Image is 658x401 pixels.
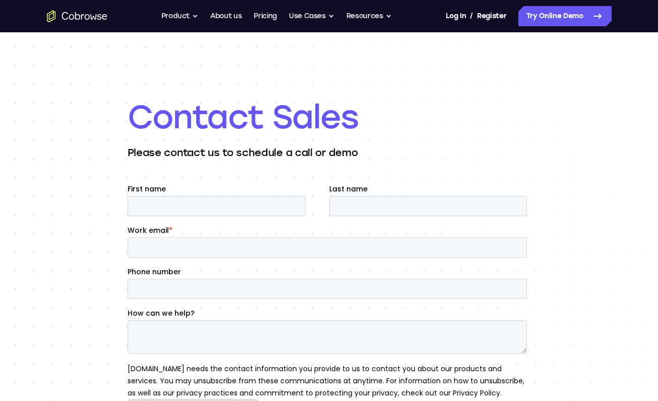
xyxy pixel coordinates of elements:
[128,97,531,137] h1: Contact Sales
[254,6,277,26] a: Pricing
[446,6,466,26] a: Log In
[289,6,334,26] button: Use Cases
[128,145,531,160] p: Please contact us to schedule a call or demo
[161,6,199,26] button: Product
[47,10,107,22] a: Go to the home page
[477,6,506,26] a: Register
[210,6,242,26] a: About us
[470,10,473,22] span: /
[346,6,392,26] button: Resources
[518,6,612,26] a: Try Online Demo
